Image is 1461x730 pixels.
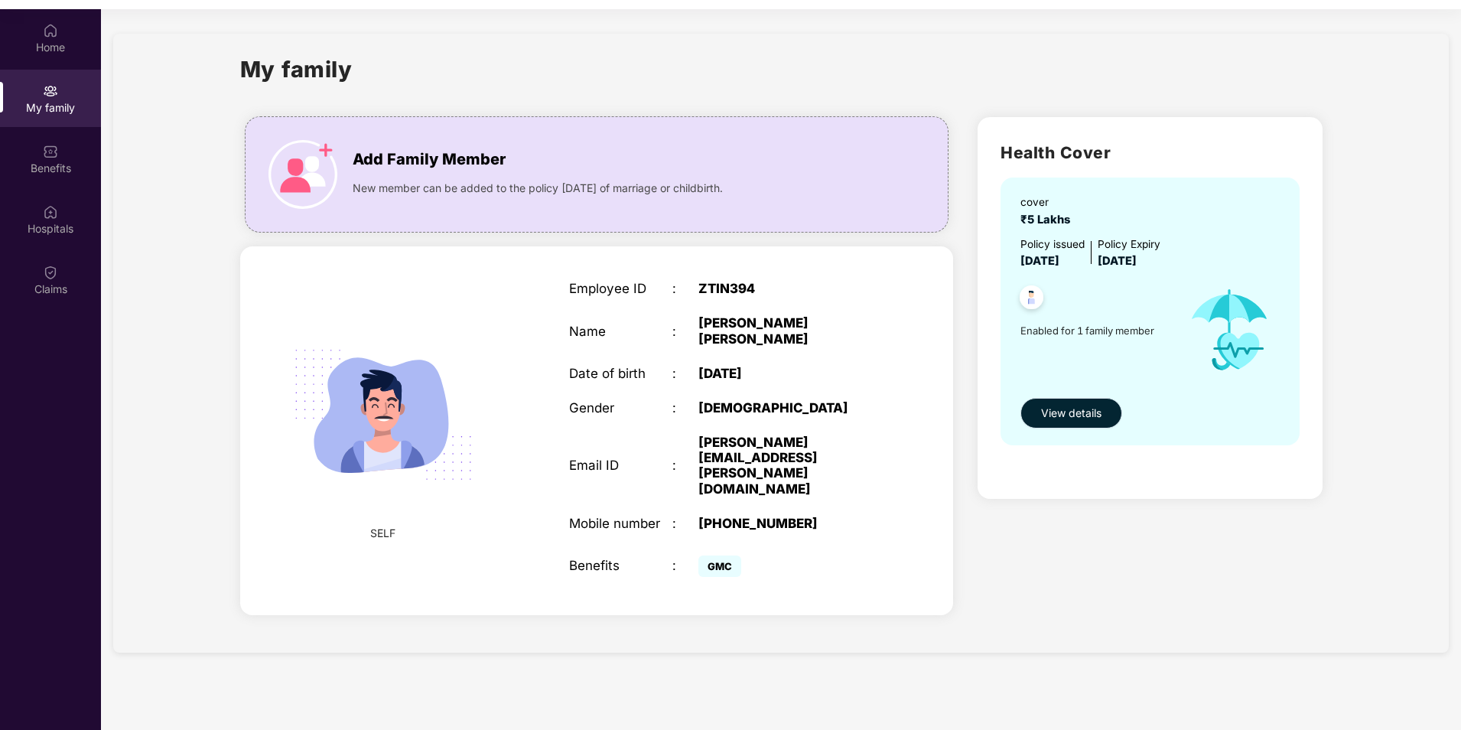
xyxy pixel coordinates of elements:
span: ₹5 Lakhs [1020,213,1076,226]
span: [DATE] [1098,254,1137,268]
span: SELF [370,525,395,542]
div: Date of birth [569,366,672,381]
div: Email ID [569,458,672,473]
div: [DATE] [698,366,880,381]
div: [PERSON_NAME] [PERSON_NAME] [698,315,880,346]
div: [PHONE_NUMBER] [698,516,880,531]
img: svg+xml;base64,PHN2ZyBpZD0iSG9tZSIgeG1sbnM9Imh0dHA6Ly93d3cudzMub3JnLzIwMDAvc3ZnIiB3aWR0aD0iMjAiIG... [43,23,58,38]
span: View details [1041,405,1101,422]
img: svg+xml;base64,PHN2ZyB4bWxucz0iaHR0cDovL3d3dy53My5vcmcvMjAwMC9zdmciIHdpZHRoPSI0OC45NDMiIGhlaWdodD... [1013,281,1050,318]
span: [DATE] [1020,254,1059,268]
div: ZTIN394 [698,281,880,296]
button: View details [1020,398,1122,429]
div: Gender [569,400,672,416]
div: Policy Expiry [1098,236,1160,253]
div: : [672,400,698,416]
img: svg+xml;base64,PHN2ZyBpZD0iQmVuZWZpdHMiIHhtbG5zPSJodHRwOi8vd3d3LnczLm9yZy8yMDAwL3N2ZyIgd2lkdGg9Ij... [43,144,58,159]
div: [PERSON_NAME][EMAIL_ADDRESS][PERSON_NAME][DOMAIN_NAME] [698,435,880,497]
div: : [672,458,698,473]
div: Benefits [569,558,672,573]
span: Add Family Member [353,148,506,171]
span: New member can be added to the policy [DATE] of marriage or childbirth. [353,180,723,197]
div: [DEMOGRAPHIC_DATA] [698,400,880,416]
div: : [672,324,698,339]
div: Name [569,324,672,339]
div: : [672,366,698,381]
div: Policy issued [1020,236,1085,253]
img: svg+xml;base64,PHN2ZyBpZD0iSG9zcGl0YWxzIiB4bWxucz0iaHR0cDovL3d3dy53My5vcmcvMjAwMC9zdmciIHdpZHRoPS... [43,204,58,220]
h2: Health Cover [1001,140,1299,165]
img: svg+xml;base64,PHN2ZyBpZD0iQ2xhaW0iIHhtbG5zPSJodHRwOi8vd3d3LnczLm9yZy8yMDAwL3N2ZyIgd2lkdGg9IjIwIi... [43,265,58,280]
h1: My family [240,52,353,86]
div: Employee ID [569,281,672,296]
div: : [672,558,698,573]
img: icon [268,140,337,209]
div: Mobile number [569,516,672,531]
div: : [672,281,698,296]
div: : [672,516,698,531]
div: cover [1020,194,1076,211]
img: svg+xml;base64,PHN2ZyB3aWR0aD0iMjAiIGhlaWdodD0iMjAiIHZpZXdCb3g9IjAgMCAyMCAyMCIgZmlsbD0ibm9uZSIgeG... [43,83,58,99]
img: svg+xml;base64,PHN2ZyB4bWxucz0iaHR0cDovL3d3dy53My5vcmcvMjAwMC9zdmciIHdpZHRoPSIyMjQiIGhlaWdodD0iMT... [273,305,493,525]
img: icon [1173,270,1286,390]
span: GMC [698,556,741,577]
span: Enabled for 1 family member [1020,323,1173,338]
